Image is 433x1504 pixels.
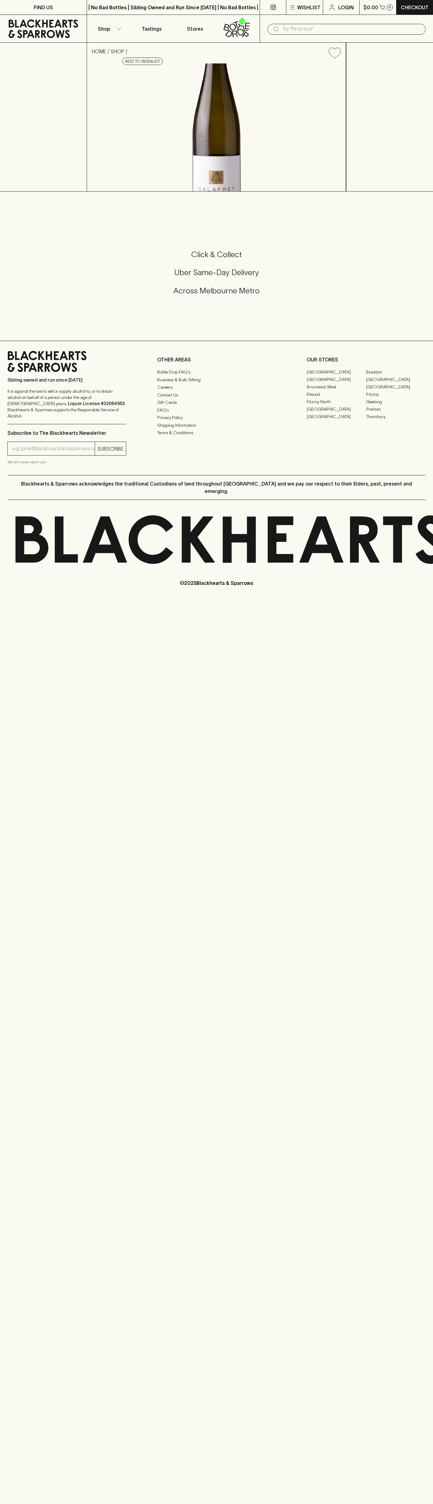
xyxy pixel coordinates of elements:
a: Braddon [366,368,426,376]
a: Privacy Policy [157,414,276,421]
input: Try "Pinot noir" [282,24,421,34]
p: 0 [388,6,391,9]
p: OUR STORES [307,356,426,363]
img: 39766.png [87,63,346,191]
input: e.g. jane@blackheartsandsparrows.com.au [12,444,95,454]
a: Business & Bulk Gifting [157,376,276,383]
p: It is against the law to sell or supply alcohol to, or to obtain alcohol on behalf of a person un... [7,388,126,419]
button: Add to wishlist [326,45,343,61]
a: Gift Cards [157,399,276,406]
p: We will never spam you [7,459,126,465]
div: Call to action block [7,225,426,328]
a: Prahran [366,405,426,413]
a: [GEOGRAPHIC_DATA] [307,368,366,376]
strong: Liquor License #32064953 [68,401,125,406]
p: Blackhearts & Sparrows acknowledges the traditional Custodians of land throughout [GEOGRAPHIC_DAT... [12,480,421,495]
h5: Across Melbourne Metro [7,286,426,296]
a: Tastings [130,15,173,42]
p: Shop [98,25,110,32]
a: [GEOGRAPHIC_DATA] [307,413,366,420]
a: Geelong [366,398,426,405]
p: Checkout [401,4,429,11]
p: Sibling owned and run since [DATE] [7,377,126,383]
a: Careers [157,384,276,391]
a: Terms & Conditions [157,429,276,437]
a: Thornbury [366,413,426,420]
a: FAQ's [157,406,276,414]
button: Shop [87,15,130,42]
a: Brunswick West [307,383,366,391]
p: Tastings [142,25,162,32]
p: $0.00 [363,4,378,11]
button: SUBSCRIBE [95,442,126,455]
p: Subscribe to The Blackhearts Newsletter [7,429,126,437]
p: FIND US [34,4,53,11]
a: [GEOGRAPHIC_DATA] [307,405,366,413]
p: SUBSCRIBE [97,445,123,452]
a: HOME [92,49,106,54]
a: SHOP [111,49,124,54]
a: Bottle Drop FAQ's [157,369,276,376]
p: OTHER AREAS [157,356,276,363]
h5: Click & Collect [7,249,426,260]
a: [GEOGRAPHIC_DATA] [366,383,426,391]
a: Shipping Information [157,421,276,429]
a: Fitzroy North [307,398,366,405]
p: Wishlist [297,4,321,11]
a: [GEOGRAPHIC_DATA] [307,376,366,383]
a: Stores [173,15,217,42]
a: Fitzroy [366,391,426,398]
a: [GEOGRAPHIC_DATA] [366,376,426,383]
p: Login [338,4,354,11]
button: Add to wishlist [122,58,163,65]
h5: Uber Same-Day Delivery [7,267,426,278]
a: Contact Us [157,391,276,399]
p: Stores [187,25,203,32]
a: Elwood [307,391,366,398]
